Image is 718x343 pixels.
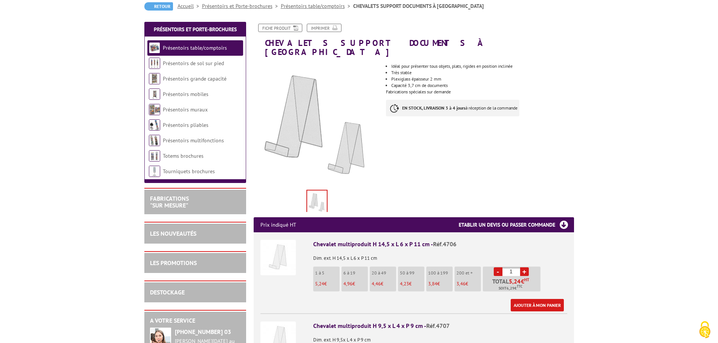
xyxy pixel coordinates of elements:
[163,168,215,175] a: Tourniquets brochures
[313,250,567,261] p: Dim. ext. H 14,5 x L 6 x P 11 cm
[154,26,237,33] a: Présentoirs et Porte-brochures
[150,195,189,209] a: FABRICATIONS"Sur Mesure"
[499,285,522,291] span: Soit €
[391,70,574,75] li: Très stable
[521,278,524,284] span: €
[248,24,580,56] h1: CHEVALETS SUPPORT DOCUMENTS À [GEOGRAPHIC_DATA]
[428,280,437,287] span: 3,84
[163,137,224,144] a: Présentoirs multifonctions
[372,270,396,276] p: 20 à 49
[163,44,227,51] a: Présentoirs table/comptoirs
[428,281,453,287] p: €
[433,240,456,248] span: Réf.4706
[149,150,160,162] img: Totems brochures
[315,281,340,287] p: €
[459,217,574,232] h3: Etablir un devis ou passer commande
[149,119,160,131] img: Présentoirs pliables
[149,88,160,100] img: Présentoirs mobiles
[281,3,353,9] a: Présentoirs table/comptoirs
[149,73,160,84] img: Présentoirs grande capacité
[343,270,368,276] p: 6 à 19
[149,135,160,146] img: Présentoirs multifonctions
[163,91,208,98] a: Présentoirs mobiles
[509,278,521,284] span: 5,24
[149,58,160,69] img: Présentoirs de sol sur pied
[313,332,567,343] p: Dim. ext. H 9,5x L 4 x P 9 cm
[692,317,718,343] button: Cookies (fenêtre modale)
[343,280,352,287] span: 4,96
[456,281,481,287] p: €
[426,322,450,329] span: Réf.4707
[254,60,381,187] img: chevalets_4707.jpg
[400,281,424,287] p: €
[372,281,396,287] p: €
[391,83,574,88] li: Capacité 3,7 cm de documents
[511,299,564,311] a: Ajouter à mon panier
[520,267,529,276] a: +
[307,24,341,32] a: Imprimer
[402,105,465,111] strong: EN STOCK, LIVRAISON 3 à 4 jours
[313,240,567,248] div: Chevalet multiproduit H 14,5 x L 6 x P 11 cm -
[456,270,481,276] p: 200 et +
[163,122,208,128] a: Présentoirs pliables
[494,267,502,276] a: -
[456,280,465,287] span: 3,46
[313,322,567,330] div: Chevalet multiproduit H 9,5 x L 4 x P 9 cm -
[202,3,281,9] a: Présentoirs et Porte-brochures
[695,320,714,339] img: Cookies (fenêtre modale)
[150,317,240,324] h2: A votre service
[260,240,296,275] img: Chevalet multiproduit H 14,5 x L 6 x P 11 cm
[150,288,185,296] a: DESTOCKAGE
[386,56,579,124] div: Fabrications spéciales sur demande
[485,278,540,291] p: Total
[428,270,453,276] p: 100 à 199
[163,106,208,113] a: Présentoirs muraux
[391,77,574,81] li: Plexiglass épaisseur 2 mm
[343,281,368,287] p: €
[315,270,340,276] p: 1 à 5
[163,152,204,159] a: Totems brochures
[353,2,484,10] li: CHEVALETS SUPPORT DOCUMENTS À [GEOGRAPHIC_DATA]
[372,280,381,287] span: 4,46
[524,277,529,282] sup: HT
[400,270,424,276] p: 50 à 99
[150,259,197,267] a: LES PROMOTIONS
[163,75,227,82] a: Présentoirs grande capacité
[258,24,302,32] a: Fiche produit
[149,104,160,115] img: Présentoirs muraux
[386,100,519,116] p: à réception de la commande
[163,60,224,67] a: Présentoirs de sol sur pied
[150,230,196,237] a: LES NOUVEAUTÉS
[149,166,160,177] img: Tourniquets brochures
[307,191,327,214] img: chevalets_4707.jpg
[178,3,202,9] a: Accueil
[517,284,522,288] sup: TTC
[175,328,231,335] strong: [PHONE_NUMBER] 03
[144,2,173,11] a: Retour
[391,64,574,69] li: Idéal pour présenter tous objets, plats, rigides en position inclinée
[507,285,514,291] span: 6,29
[260,217,296,232] p: Prix indiqué HT
[315,280,324,287] span: 5,24
[400,280,409,287] span: 4,23
[149,42,160,53] img: Présentoirs table/comptoirs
